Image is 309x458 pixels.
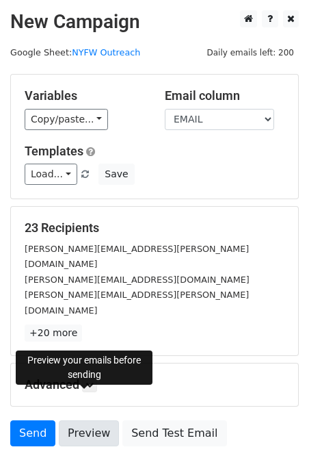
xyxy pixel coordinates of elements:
[25,220,284,236] h5: 23 Recipients
[25,275,250,285] small: [PERSON_NAME][EMAIL_ADDRESS][DOMAIN_NAME]
[25,290,249,316] small: [PERSON_NAME][EMAIL_ADDRESS][PERSON_NAME][DOMAIN_NAME]
[10,420,55,446] a: Send
[122,420,226,446] a: Send Test Email
[25,377,284,392] h5: Advanced
[25,144,83,158] a: Templates
[72,47,140,58] a: NYFW Outreach
[10,47,140,58] small: Google Sheet:
[59,420,119,446] a: Preview
[202,45,299,60] span: Daily emails left: 200
[16,351,152,385] div: Preview your emails before sending
[202,47,299,58] a: Daily emails left: 200
[25,88,144,103] h5: Variables
[10,10,299,34] h2: New Campaign
[25,325,82,342] a: +20 more
[165,88,284,103] h5: Email column
[25,244,249,270] small: [PERSON_NAME][EMAIL_ADDRESS][PERSON_NAME][DOMAIN_NAME]
[98,164,134,185] button: Save
[25,109,108,130] a: Copy/paste...
[241,392,309,458] iframe: Chat Widget
[25,164,77,185] a: Load...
